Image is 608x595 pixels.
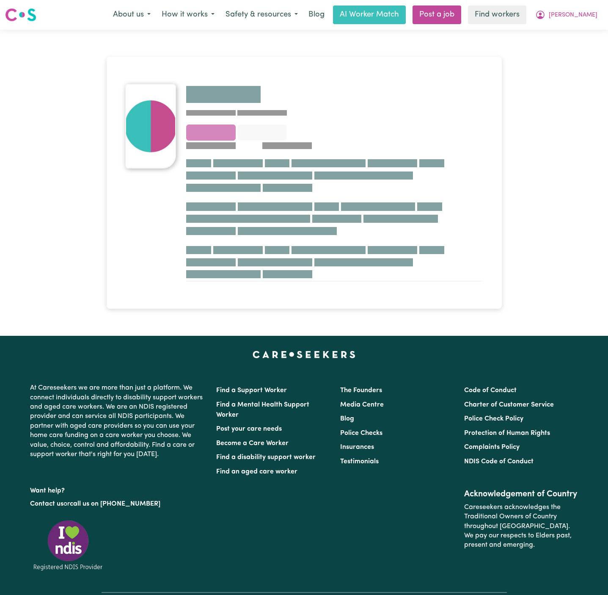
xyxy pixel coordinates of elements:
a: Find a disability support worker [216,454,316,461]
a: The Founders [340,387,382,394]
a: Post a job [413,6,461,24]
img: Registered NDIS provider [30,519,106,572]
a: Careseekers home page [253,351,355,358]
a: Media Centre [340,401,384,408]
button: Safety & resources [220,6,303,24]
a: Complaints Policy [464,444,520,451]
a: Police Checks [340,430,382,437]
button: About us [107,6,156,24]
a: Code of Conduct [464,387,517,394]
p: Careseekers acknowledges the Traditional Owners of Country throughout [GEOGRAPHIC_DATA]. We pay o... [464,499,578,553]
a: Careseekers logo [5,5,36,25]
p: or [30,496,206,512]
a: Find workers [468,6,526,24]
a: NDIS Code of Conduct [464,458,534,465]
span: [PERSON_NAME] [549,11,597,20]
h2: Acknowledgement of Country [464,489,578,499]
a: Protection of Human Rights [464,430,550,437]
a: Become a Care Worker [216,440,289,447]
a: Find an aged care worker [216,468,297,475]
a: Charter of Customer Service [464,401,554,408]
a: AI Worker Match [333,6,406,24]
a: Find a Support Worker [216,387,287,394]
p: Want help? [30,483,206,495]
button: My Account [530,6,603,24]
a: Contact us [30,501,63,507]
a: Blog [303,6,330,24]
a: Find a Mental Health Support Worker [216,401,309,418]
a: Insurances [340,444,374,451]
a: call us on [PHONE_NUMBER] [70,501,160,507]
a: Blog [340,415,354,422]
p: At Careseekers we are more than just a platform. We connect individuals directly to disability su... [30,380,206,462]
button: How it works [156,6,220,24]
a: Police Check Policy [464,415,523,422]
a: Post your care needs [216,426,282,432]
img: Careseekers logo [5,7,36,22]
a: Testimonials [340,458,379,465]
